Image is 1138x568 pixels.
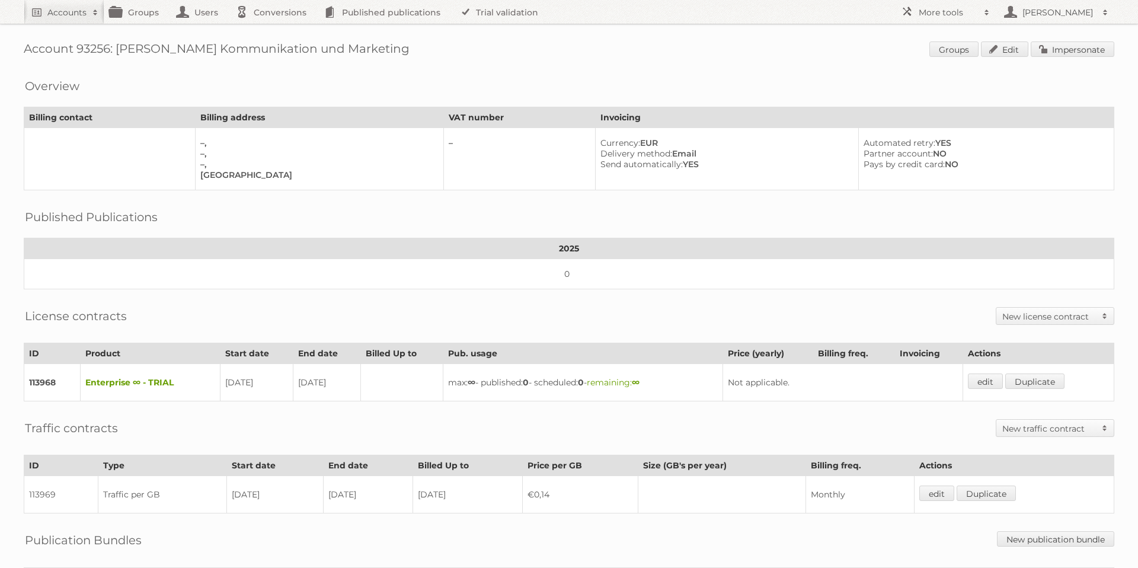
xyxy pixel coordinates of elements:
a: New traffic contract [996,420,1114,436]
strong: ∞ [468,377,475,388]
strong: ∞ [632,377,640,388]
h2: Overview [25,77,79,95]
h2: New traffic contract [1002,423,1096,435]
a: New publication bundle [997,531,1114,547]
h2: Traffic contracts [25,419,118,437]
th: Product [80,343,220,364]
a: Groups [929,42,979,57]
h2: New license contract [1002,311,1096,323]
div: –, [200,148,434,159]
a: edit [968,374,1003,389]
th: Billing freq. [806,455,915,476]
h2: Accounts [47,7,87,18]
h2: [PERSON_NAME] [1019,7,1097,18]
th: Price (yearly) [723,343,813,364]
span: Automated retry: [864,138,935,148]
th: Billing contact [24,107,196,128]
a: Duplicate [1005,374,1065,389]
td: [DATE] [227,476,324,513]
th: End date [324,455,413,476]
td: [DATE] [413,476,522,513]
h2: Publication Bundles [25,531,142,549]
td: 0 [24,259,1114,289]
th: Start date [227,455,324,476]
strong: 0 [523,377,529,388]
span: Toggle [1096,420,1114,436]
th: Billed Up to [413,455,522,476]
th: End date [293,343,360,364]
span: Currency: [600,138,640,148]
strong: 0 [578,377,584,388]
th: ID [24,455,98,476]
h2: Published Publications [25,208,158,226]
h2: More tools [919,7,978,18]
th: Pub. usage [443,343,723,364]
h1: Account 93256: [PERSON_NAME] Kommunikation und Marketing [24,42,1114,59]
a: Impersonate [1031,42,1114,57]
div: NO [864,159,1104,170]
th: Size (GB's per year) [638,455,805,476]
td: €0,14 [522,476,638,513]
div: NO [864,148,1104,159]
div: –, [200,159,434,170]
span: Toggle [1096,308,1114,324]
div: –, [200,138,434,148]
span: Send automatically: [600,159,683,170]
span: Pays by credit card: [864,159,945,170]
td: Monthly [806,476,915,513]
a: Duplicate [957,486,1016,501]
div: YES [600,159,849,170]
th: Actions [963,343,1114,364]
a: New license contract [996,308,1114,324]
td: [DATE] [293,364,360,401]
span: Delivery method: [600,148,672,159]
a: Edit [981,42,1028,57]
th: Billing freq. [813,343,894,364]
td: Traffic per GB [98,476,227,513]
div: YES [864,138,1104,148]
th: VAT number [443,107,595,128]
td: Not applicable. [723,364,963,401]
div: Email [600,148,849,159]
th: Invoicing [894,343,963,364]
div: EUR [600,138,849,148]
th: 2025 [24,238,1114,259]
th: Billed Up to [360,343,443,364]
h2: License contracts [25,307,127,325]
td: 113968 [24,364,81,401]
div: [GEOGRAPHIC_DATA] [200,170,434,180]
td: max: - published: - scheduled: - [443,364,723,401]
th: Price per GB [522,455,638,476]
span: remaining: [587,377,640,388]
span: Partner account: [864,148,933,159]
th: Start date [220,343,293,364]
th: Invoicing [595,107,1114,128]
th: ID [24,343,81,364]
a: edit [919,486,954,501]
td: [DATE] [220,364,293,401]
th: Actions [914,455,1114,476]
th: Billing address [195,107,443,128]
td: – [443,128,595,190]
td: [DATE] [324,476,413,513]
th: Type [98,455,227,476]
td: Enterprise ∞ - TRIAL [80,364,220,401]
td: 113969 [24,476,98,513]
